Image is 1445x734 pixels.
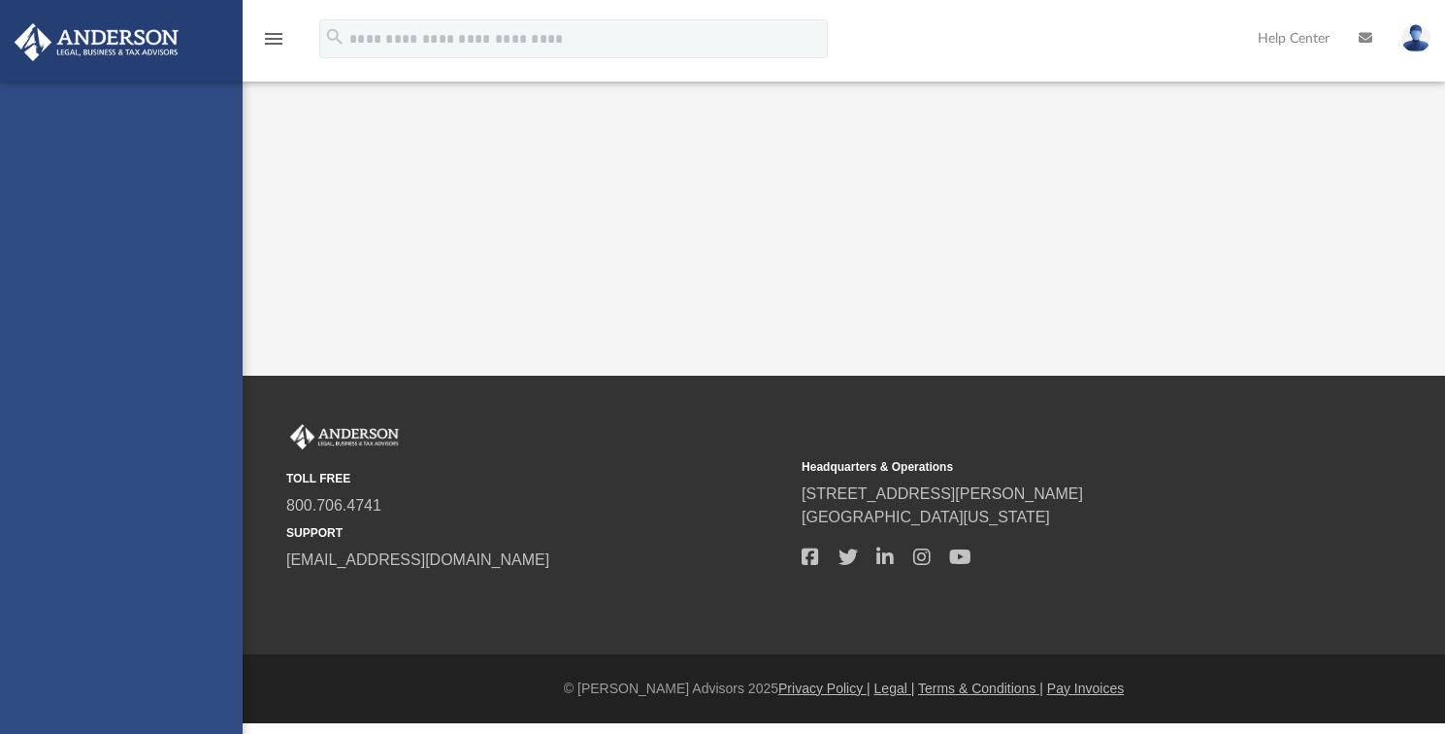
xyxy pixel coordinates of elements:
[286,424,403,450] img: Anderson Advisors Platinum Portal
[286,470,788,487] small: TOLL FREE
[918,681,1043,696] a: Terms & Conditions |
[262,27,285,50] i: menu
[778,681,870,696] a: Privacy Policy |
[874,681,915,696] a: Legal |
[286,551,549,568] a: [EMAIL_ADDRESS][DOMAIN_NAME]
[9,23,184,61] img: Anderson Advisors Platinum Portal
[324,26,345,48] i: search
[802,509,1050,525] a: [GEOGRAPHIC_DATA][US_STATE]
[802,485,1083,502] a: [STREET_ADDRESS][PERSON_NAME]
[286,524,788,542] small: SUPPORT
[802,458,1303,476] small: Headquarters & Operations
[262,37,285,50] a: menu
[1047,681,1124,696] a: Pay Invoices
[286,497,381,514] a: 800.706.4741
[1401,24,1430,52] img: User Pic
[243,679,1445,699] div: © [PERSON_NAME] Advisors 2025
